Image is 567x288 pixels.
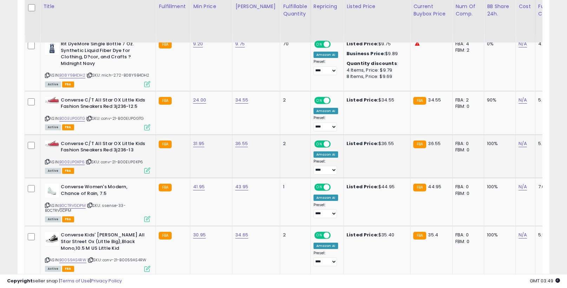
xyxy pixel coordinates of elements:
a: 9.75 [235,40,245,47]
a: B0CTRVGDPM [59,203,86,209]
span: | SKU: conv-21-B00EUP0GTG [86,116,144,121]
div: 4.15 [538,41,563,47]
b: Listed Price: [347,231,378,238]
a: Privacy Policy [91,277,122,284]
b: Converse C/T All Star OX Little Kids Fashion Sneakers Red 3j236-12.5 [61,97,146,112]
div: 8 Items, Price: $9.69 [347,73,405,80]
a: 36.55 [235,140,248,147]
div: Amazon AI [314,195,338,201]
a: N/A [519,183,527,190]
span: 35.4 [428,231,438,238]
a: 34.65 [235,231,248,238]
b: Listed Price: [347,40,378,47]
span: FBA [62,266,74,272]
div: FBM: 2 [455,47,479,53]
span: All listings currently available for purchase on Amazon [45,81,61,87]
b: Listed Price: [347,97,378,103]
div: 70 [283,41,305,47]
a: 24.00 [193,97,206,104]
div: ASIN: [45,41,150,86]
span: ON [315,97,324,103]
span: | SKU: conv-21-B0059AS4RW [87,257,146,263]
div: $35.40 [347,232,405,238]
a: B08Y9B4DH2 [59,72,85,78]
div: FBM: 0 [455,190,479,197]
div: $34.55 [347,97,405,103]
div: Preset: [314,159,338,175]
b: Listed Price: [347,140,378,147]
div: seller snap | | [7,278,122,284]
div: Repricing [314,3,341,10]
small: FBA [413,184,426,191]
div: Preset: [314,251,338,267]
div: FBA: 0 [455,232,479,238]
img: 41eOWZKBJgL._SL40_.jpg [45,41,59,55]
div: Num of Comp. [455,3,481,18]
small: FBA [159,184,172,191]
div: 0% [487,41,510,47]
img: 21dMf1a7mgL._SL40_.jpg [45,184,59,198]
a: N/A [519,40,527,47]
div: 100% [487,140,510,147]
div: FBA: 2 [455,97,479,103]
div: $9.75 [347,41,405,47]
div: 90% [487,97,510,103]
div: FBA: 0 [455,184,479,190]
a: 9.20 [193,40,203,47]
span: All listings currently available for purchase on Amazon [45,168,61,174]
div: 100% [487,232,510,238]
div: Current Buybox Price [413,3,449,18]
div: FBA: 0 [455,140,479,147]
span: All listings currently available for purchase on Amazon [45,216,61,222]
div: $44.95 [347,184,405,190]
div: Amazon AI [314,243,338,249]
small: FBA [159,41,172,48]
a: B0059AS4RW [59,257,86,263]
small: FBA [413,97,426,105]
div: Min Price [193,3,229,10]
span: ON [315,141,324,147]
a: 43.95 [235,183,248,190]
a: B00EUP0GTG [59,116,85,122]
div: Cost [519,3,532,10]
a: N/A [519,97,527,104]
span: OFF [329,233,341,238]
span: ON [315,233,324,238]
div: ASIN: [45,97,150,130]
a: 31.95 [193,140,204,147]
b: Converse C/T All Star OX Little Kids Fashion Sneakers Red 3j236-13 [61,140,146,155]
div: FBA: 4 [455,41,479,47]
small: FBA [413,232,426,240]
div: Amazon AI [314,108,338,114]
div: 2 [283,140,305,147]
span: All listings currently available for purchase on Amazon [45,266,61,272]
b: Converse Kids' [PERSON_NAME] All Star Street Ox (Little Big),Black Mono,10.5 M US Little Kid [61,232,146,253]
b: Rit DyeMore Single Bottle 7 Oz. Synthetic Liquid Fiber Dye for Clothing, D?cor, and Crafts ? Midn... [61,41,146,68]
small: FBA [159,97,172,105]
div: Amazon AI [314,151,338,158]
div: Fulfillment Cost [538,3,565,18]
div: 100% [487,184,510,190]
span: ON [315,41,324,47]
b: Business Price: [347,50,385,57]
a: 34.55 [235,97,248,104]
div: Preset: [314,203,338,218]
div: FBM: 0 [455,147,479,153]
span: 34.55 [428,97,441,103]
small: FBA [413,140,426,148]
a: B00EUP0KP6 [59,159,85,165]
div: [PERSON_NAME] [235,3,277,10]
strong: Copyright [7,277,33,284]
span: | SKU: conv-21-B00EUP0KP6 [86,159,143,165]
b: Converse Women's Modern, Chance of Rain, 7.5 [61,184,146,198]
div: 1 [283,184,305,190]
div: FBM: 0 [455,238,479,245]
div: Amazon AI [314,52,338,58]
div: Fulfillable Quantity [283,3,307,18]
span: OFF [329,184,341,190]
span: FBA [62,81,74,87]
div: Fulfillment [159,3,187,10]
span: | SKU: mich-2.72-B08Y9B4DH2 [86,72,150,78]
div: $36.55 [347,140,405,147]
span: OFF [329,41,341,47]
